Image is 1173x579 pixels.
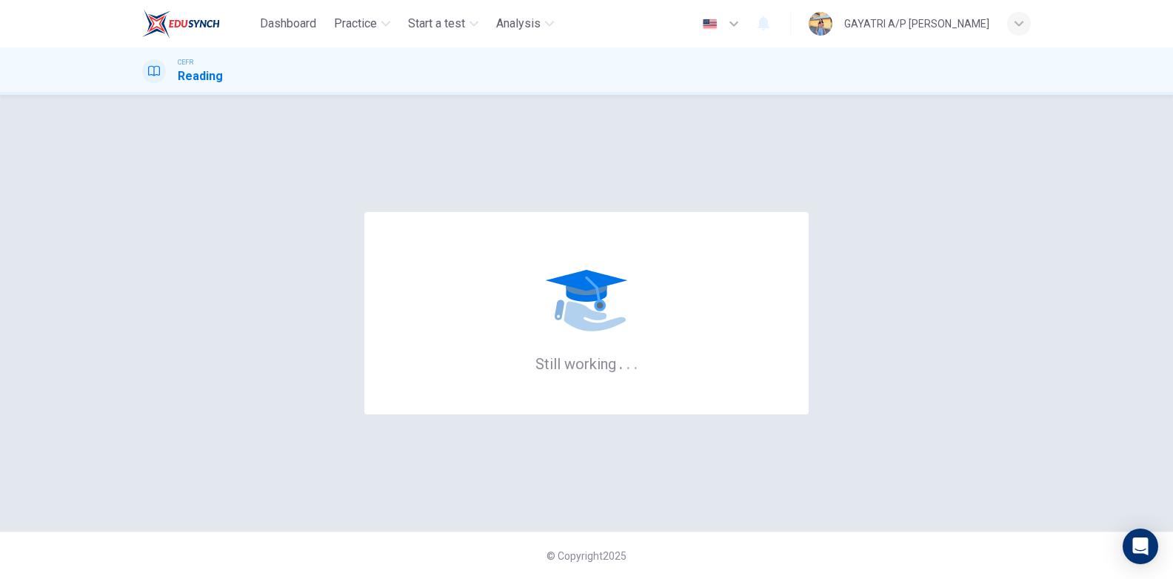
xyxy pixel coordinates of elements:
[809,12,832,36] img: Profile picture
[402,10,484,37] button: Start a test
[328,10,396,37] button: Practice
[142,9,254,39] a: EduSynch logo
[178,67,223,85] h1: Reading
[496,15,541,33] span: Analysis
[254,10,322,37] button: Dashboard
[844,15,989,33] div: GAYATRI A/P [PERSON_NAME]
[490,10,560,37] button: Analysis
[142,9,220,39] img: EduSynch logo
[547,550,626,562] span: © Copyright 2025
[334,15,377,33] span: Practice
[626,350,631,374] h6: .
[1123,529,1158,564] div: Open Intercom Messenger
[260,15,316,33] span: Dashboard
[618,350,624,374] h6: .
[535,354,638,373] h6: Still working
[178,57,193,67] span: CEFR
[408,15,465,33] span: Start a test
[633,350,638,374] h6: .
[701,19,719,30] img: en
